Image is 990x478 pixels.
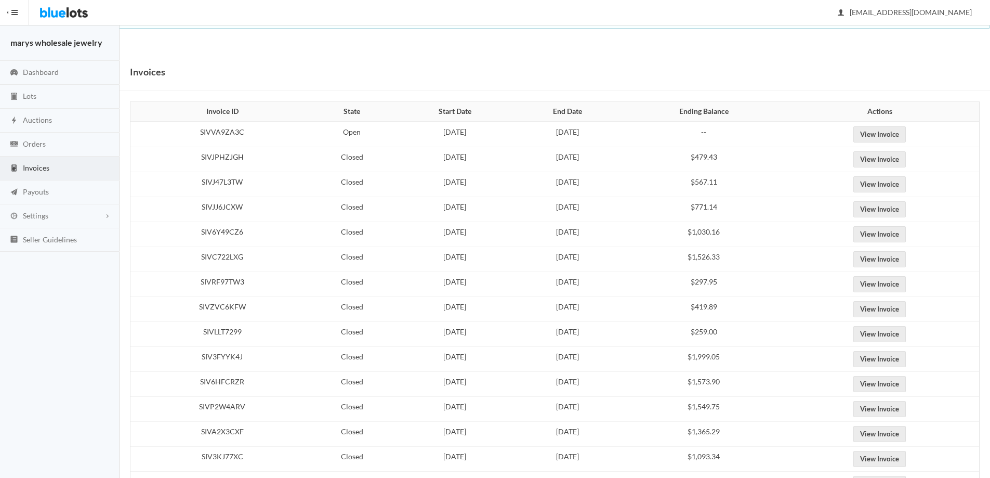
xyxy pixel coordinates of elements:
th: Start Date [396,101,514,122]
a: View Invoice [853,201,906,217]
h1: Invoices [130,64,165,80]
td: $1,093.34 [621,447,787,472]
td: SIVP2W4ARV [130,397,308,422]
ion-icon: list box [9,235,19,245]
td: [DATE] [514,297,622,322]
td: $419.89 [621,297,787,322]
td: $479.43 [621,147,787,172]
span: Orders [23,139,46,148]
td: SIVZVC6KFW [130,297,308,322]
td: [DATE] [514,147,622,172]
td: $567.11 [621,172,787,197]
td: SIVC722LXG [130,247,308,272]
td: [DATE] [514,322,622,347]
td: [DATE] [514,272,622,297]
span: Invoices [23,163,49,172]
td: $1,573.90 [621,372,787,397]
td: [DATE] [396,172,514,197]
td: $297.95 [621,272,787,297]
td: [DATE] [514,172,622,197]
td: [DATE] [396,397,514,422]
td: Closed [308,172,396,197]
td: $1,030.16 [621,222,787,247]
td: Closed [308,272,396,297]
td: Closed [308,147,396,172]
td: SIV6HFCRZR [130,372,308,397]
td: [DATE] [514,122,622,147]
td: SIV6Y49CZ6 [130,222,308,247]
td: Closed [308,297,396,322]
a: View Invoice [853,226,906,242]
td: Closed [308,422,396,447]
td: [DATE] [514,372,622,397]
td: SIVJ47L3TW [130,172,308,197]
td: SIVLLT7299 [130,322,308,347]
td: $1,365.29 [621,422,787,447]
strong: marys wholesale jewelry [10,37,102,47]
td: [DATE] [514,447,622,472]
td: [DATE] [396,447,514,472]
td: SIVA2X3CXF [130,422,308,447]
a: View Invoice [853,426,906,442]
td: [DATE] [396,297,514,322]
td: SIVJJ6JCXW [130,197,308,222]
td: Closed [308,322,396,347]
a: View Invoice [853,401,906,417]
td: -- [621,122,787,147]
td: $1,549.75 [621,397,787,422]
td: SIVRF97TW3 [130,272,308,297]
td: SIV3FYYK4J [130,347,308,372]
ion-icon: speedometer [9,68,19,78]
ion-icon: cog [9,212,19,222]
a: View Invoice [853,276,906,292]
td: SIVJPHZJGH [130,147,308,172]
ion-icon: calculator [9,164,19,174]
td: [DATE] [396,272,514,297]
ion-icon: cash [9,140,19,150]
span: Lots [23,92,36,100]
td: [DATE] [514,422,622,447]
td: $1,526.33 [621,247,787,272]
span: [EMAIL_ADDRESS][DOMAIN_NAME] [838,8,972,17]
td: [DATE] [396,422,514,447]
td: Closed [308,222,396,247]
td: Closed [308,197,396,222]
td: Closed [308,247,396,272]
span: Settings [23,211,48,220]
a: View Invoice [853,376,906,392]
td: $771.14 [621,197,787,222]
td: [DATE] [514,347,622,372]
th: State [308,101,396,122]
ion-icon: clipboard [9,92,19,102]
a: View Invoice [853,451,906,467]
td: [DATE] [396,122,514,147]
a: View Invoice [853,251,906,267]
td: SIVVA9ZA3C [130,122,308,147]
td: [DATE] [396,372,514,397]
td: Closed [308,447,396,472]
span: Seller Guidelines [23,235,77,244]
ion-icon: paper plane [9,188,19,198]
td: Closed [308,347,396,372]
span: Dashboard [23,68,59,76]
td: SIV3KJ77XC [130,447,308,472]
td: [DATE] [396,197,514,222]
td: $259.00 [621,322,787,347]
ion-icon: person [836,8,846,18]
td: [DATE] [396,322,514,347]
td: Closed [308,372,396,397]
th: Invoice ID [130,101,308,122]
td: [DATE] [514,222,622,247]
td: [DATE] [514,397,622,422]
a: View Invoice [853,176,906,192]
th: Ending Balance [621,101,787,122]
td: [DATE] [396,147,514,172]
span: Payouts [23,187,49,196]
td: [DATE] [514,197,622,222]
td: [DATE] [514,247,622,272]
td: Closed [308,397,396,422]
td: $1,999.05 [621,347,787,372]
span: Auctions [23,115,52,124]
a: View Invoice [853,126,906,143]
a: View Invoice [853,301,906,317]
